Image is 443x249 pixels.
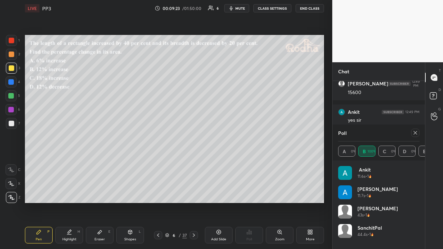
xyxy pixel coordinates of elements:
[6,118,20,129] div: 7
[369,175,372,178] img: streak-poll-icon.44701ccd.svg
[47,230,49,233] div: P
[211,238,226,241] div: Add Slide
[358,185,398,193] h4: [PERSON_NAME]
[348,81,388,87] h6: [PERSON_NAME]
[6,63,20,74] div: 3
[108,230,110,233] div: E
[217,7,219,10] div: 6
[368,231,369,238] h5: •
[306,238,315,241] div: More
[358,166,372,173] h4: Ankit
[382,110,404,114] img: 4P8fHbbgJtejmAAAAAElFTkSuQmCC
[358,193,365,199] h5: 11.7s
[338,109,345,115] img: thumbnail.jpg
[6,192,20,203] div: Z
[367,173,369,179] h5: 1
[338,166,419,249] div: grid
[348,117,419,124] div: yes sir
[25,4,39,12] div: LIVE
[365,193,367,199] h5: •
[358,173,365,179] h5: 11.6s
[348,109,360,115] h6: Ankit
[358,231,368,238] h5: 44.4s
[224,4,249,12] button: mute
[412,80,420,88] div: 12:49 PM
[439,87,441,92] p: D
[6,178,20,189] div: X
[139,230,141,233] div: L
[6,49,20,60] div: 2
[182,232,187,238] div: 37
[36,238,42,241] div: Pen
[6,164,20,175] div: C
[338,185,352,199] img: thumbnail.jpg
[358,224,382,231] h4: SanchitPal
[78,230,80,233] div: H
[6,35,20,46] div: 1
[364,212,365,218] h5: •
[253,4,291,12] button: CLASS SETTINGS
[365,212,367,218] h5: 1
[275,238,284,241] div: Zoom
[358,205,398,212] h4: [PERSON_NAME]
[338,81,345,87] img: default.png
[124,238,136,241] div: Shapes
[338,129,347,137] h4: Poll
[367,193,368,199] h5: 1
[388,82,410,86] img: 4P8fHbbgJtejmAAAAAElFTkSuQmCC
[358,212,364,218] h5: 43s
[62,238,76,241] div: Highlight
[333,81,425,194] div: grid
[368,194,371,197] img: streak-poll-icon.44701ccd.svg
[333,62,355,81] p: Chat
[369,231,371,238] h5: 1
[438,107,441,112] p: G
[338,224,352,238] img: default.png
[6,76,20,87] div: 4
[348,89,419,96] div: 15600
[235,6,245,11] span: mute
[42,5,51,12] h4: PP3
[171,233,178,237] div: 6
[338,166,352,180] img: thumbnail.jpg
[365,173,367,179] h5: •
[179,233,181,237] div: /
[6,104,20,115] div: 6
[439,68,441,73] p: T
[6,90,20,101] div: 5
[405,110,419,114] div: 12:49 PM
[338,205,352,219] img: default.png
[296,4,324,12] button: END CLASS
[367,213,370,217] img: streak-poll-icon.44701ccd.svg
[371,233,374,236] img: streak-poll-icon.44701ccd.svg
[94,238,105,241] div: Eraser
